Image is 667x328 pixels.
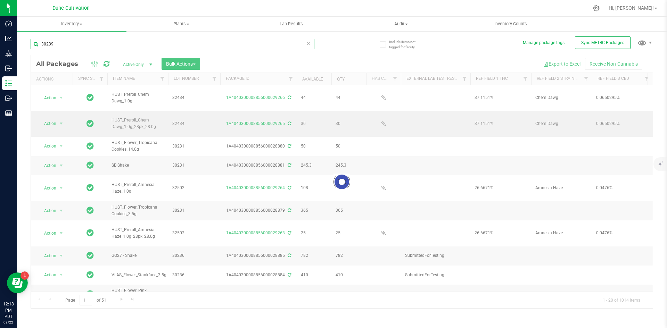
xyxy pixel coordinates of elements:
inline-svg: Inventory [5,80,12,87]
p: 12:18 PM PDT [3,301,14,320]
span: Inventory [17,21,126,27]
inline-svg: Analytics [5,35,12,42]
iframe: Resource center unread badge [20,271,29,280]
span: Audit [346,21,455,27]
span: Hi, [PERSON_NAME]! [609,5,654,11]
span: Sync METRC Packages [581,40,624,45]
button: Sync METRC Packages [575,36,631,49]
inline-svg: Reports [5,110,12,117]
a: Lab Results [236,17,346,31]
inline-svg: Grow [5,50,12,57]
input: Search Package ID, Item Name, SKU, Lot or Part Number... [31,39,314,49]
inline-svg: Outbound [5,95,12,102]
span: Include items not tagged for facility [389,39,424,50]
a: Audit [346,17,456,31]
a: Inventory Counts [456,17,566,31]
span: Lab Results [270,21,312,27]
iframe: Resource center [7,272,28,293]
span: Inventory Counts [485,21,536,27]
button: Manage package tags [523,40,565,46]
span: Plants [127,21,236,27]
span: Clear [306,39,311,48]
a: Plants [126,17,236,31]
p: 09/22 [3,320,14,325]
div: Manage settings [592,5,601,11]
inline-svg: Inbound [5,65,12,72]
span: Dune Cultivation [52,5,90,11]
a: Inventory [17,17,126,31]
inline-svg: Dashboard [5,20,12,27]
